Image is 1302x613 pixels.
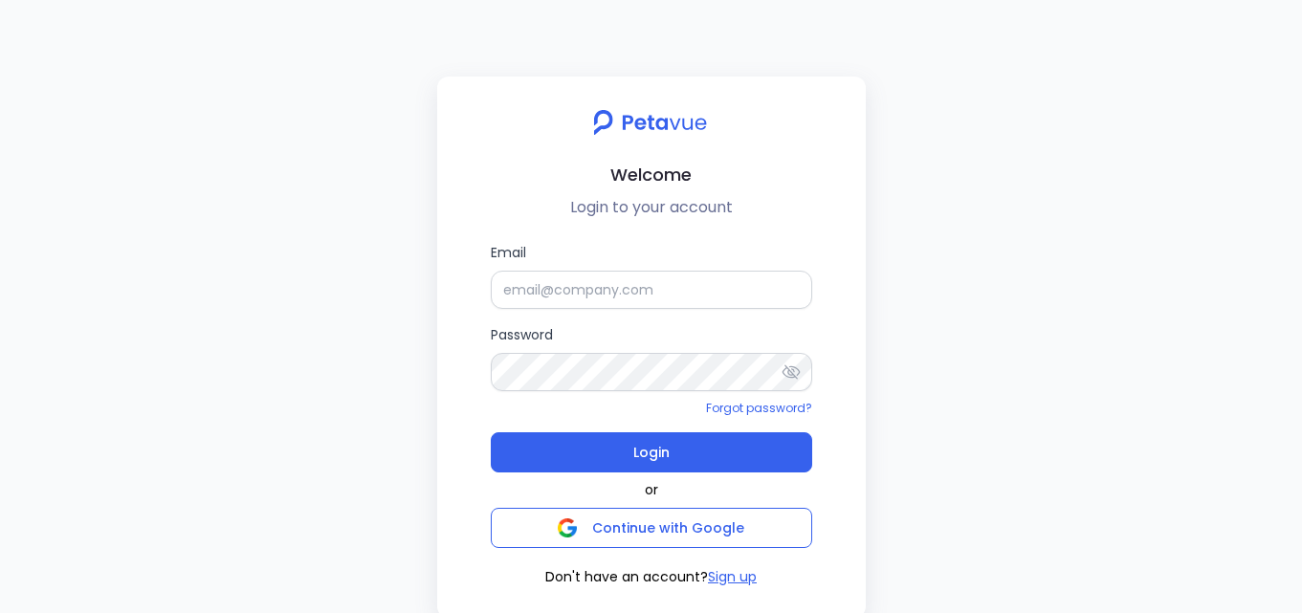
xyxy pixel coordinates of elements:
[491,324,812,391] label: Password
[491,271,812,309] input: Email
[708,567,757,587] button: Sign up
[592,518,744,537] span: Continue with Google
[491,353,812,391] input: Password
[452,196,850,219] p: Login to your account
[645,480,658,500] span: or
[633,439,670,466] span: Login
[491,508,812,548] button: Continue with Google
[706,400,812,416] a: Forgot password?
[545,567,708,587] span: Don't have an account?
[582,99,720,145] img: petavue logo
[452,161,850,188] h2: Welcome
[491,242,812,309] label: Email
[491,432,812,472] button: Login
